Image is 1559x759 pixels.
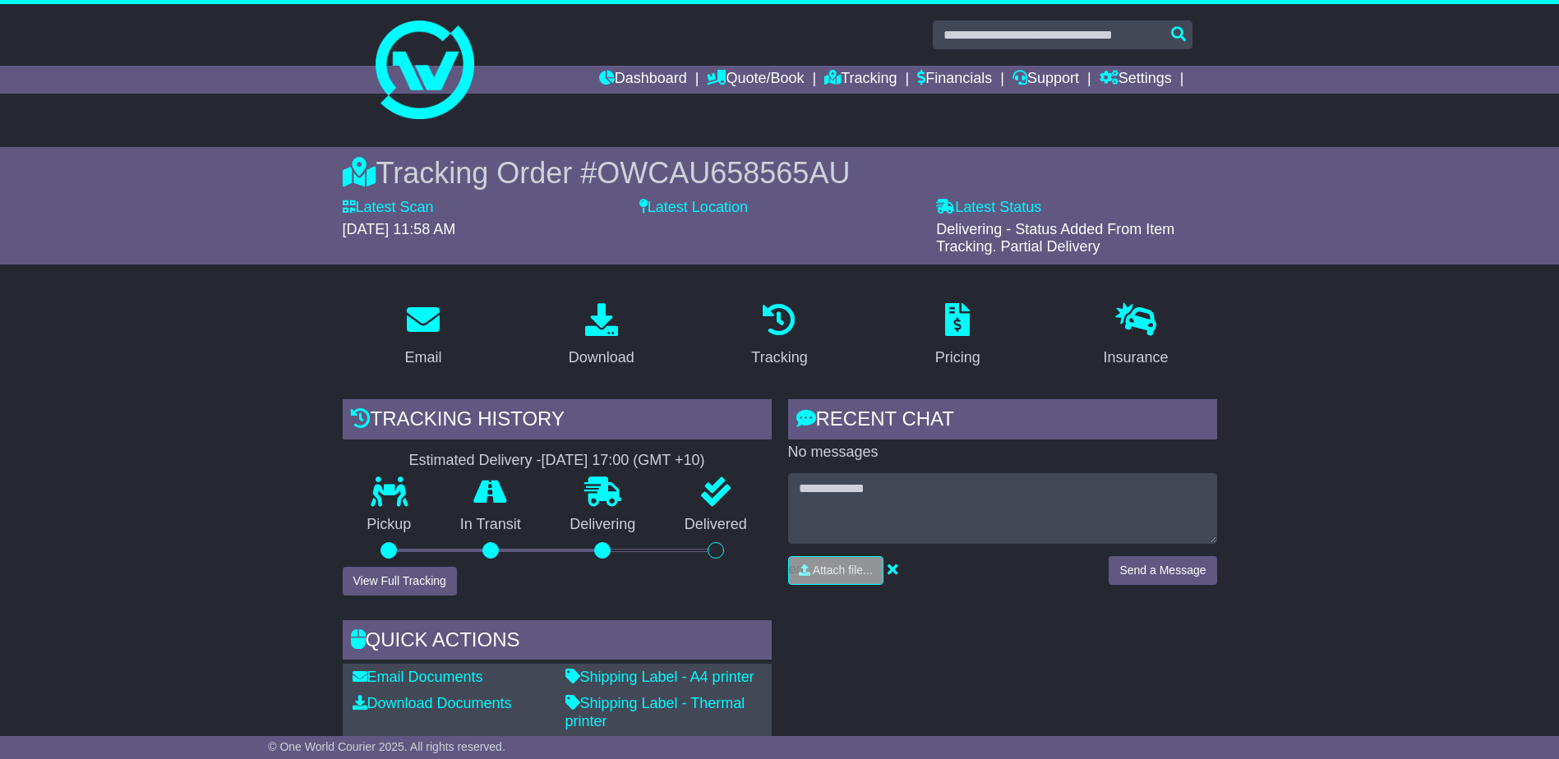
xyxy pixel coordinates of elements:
div: Pricing [935,347,980,369]
a: Email [394,297,452,375]
div: Email [404,347,441,369]
div: Estimated Delivery - [343,452,772,470]
a: Tracking [824,66,897,94]
p: Delivering [546,516,661,534]
label: Latest Status [936,199,1041,217]
label: Latest Location [639,199,748,217]
a: Dashboard [599,66,687,94]
a: Insurance [1093,297,1179,375]
span: [DATE] 11:58 AM [343,221,456,237]
div: Insurance [1104,347,1169,369]
div: Download [569,347,634,369]
a: Pricing [925,297,991,375]
a: Financials [917,66,992,94]
p: In Transit [436,516,546,534]
div: Tracking [751,347,807,369]
p: No messages [788,444,1217,462]
label: Latest Scan [343,199,434,217]
a: Email Documents [353,669,483,685]
span: © One World Courier 2025. All rights reserved. [268,740,505,753]
button: View Full Tracking [343,567,457,596]
div: RECENT CHAT [788,399,1217,444]
div: Quick Actions [343,620,772,665]
span: OWCAU658565AU [597,156,850,190]
a: Support [1012,66,1079,94]
div: [DATE] 17:00 (GMT +10) [542,452,705,470]
span: Delivering - Status Added From Item Tracking. Partial Delivery [936,221,1174,255]
a: Download Documents [353,695,512,711]
button: Send a Message [1109,556,1216,585]
p: Pickup [343,516,436,534]
div: Tracking history [343,399,772,444]
a: Shipping Label - A4 printer [565,669,754,685]
a: Tracking [740,297,818,375]
p: Delivered [660,516,772,534]
a: Shipping Label - Thermal printer [565,695,745,729]
a: Settings [1100,66,1172,94]
div: Tracking Order # [343,155,1217,191]
a: Quote/Book [707,66,804,94]
a: Download [558,297,645,375]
